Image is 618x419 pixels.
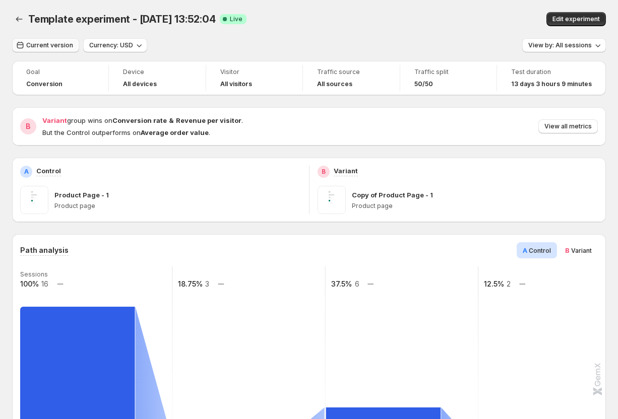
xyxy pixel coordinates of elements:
button: Currency: USD [83,38,147,52]
span: B [565,246,570,254]
p: Product page [352,202,598,210]
a: DeviceAll devices [123,67,191,89]
span: A [523,246,527,254]
p: Product Page - 1 [54,190,109,200]
h2: A [24,168,29,176]
span: 50/50 [414,80,433,88]
p: Control [36,166,61,176]
span: Control [529,247,551,254]
button: Current version [12,38,79,52]
span: Currency: USD [89,41,133,49]
span: Variant [42,116,67,124]
span: Test duration [511,68,592,76]
span: But the Control outperforms on . [42,128,210,136]
h4: All devices [123,80,157,88]
text: 2 [507,280,511,288]
strong: & [169,116,174,124]
span: 13 days 3 hours 9 minutes [511,80,592,88]
span: Live [230,15,242,23]
img: Copy of Product Page - 1 [318,186,346,214]
span: View all metrics [544,122,592,130]
text: 37.5% [331,280,352,288]
span: Goal [26,68,94,76]
span: Traffic source [317,68,385,76]
text: Sessions [20,270,48,278]
a: Traffic sourceAll sources [317,67,385,89]
p: Copy of Product Page - 1 [352,190,433,200]
img: Product Page - 1 [20,186,48,214]
a: Test duration13 days 3 hours 9 minutes [511,67,592,89]
strong: Average order value [141,128,209,136]
text: 3 [205,280,209,288]
button: Edit experiment [546,12,606,26]
a: VisitorAll visitors [220,67,288,89]
a: GoalConversion [26,67,94,89]
span: Edit experiment [552,15,600,23]
h4: All sources [317,80,352,88]
strong: Conversion rate [112,116,167,124]
span: Conversion [26,80,63,88]
h2: B [26,121,31,131]
text: 6 [355,280,359,288]
button: Back [12,12,26,26]
span: group wins on . [42,116,243,124]
h3: Path analysis [20,245,69,255]
button: View by: All sessions [522,38,606,52]
span: Current version [26,41,73,49]
p: Product page [54,202,301,210]
span: Device [123,68,191,76]
span: Visitor [220,68,288,76]
text: 16 [41,280,48,288]
text: 18.75% [178,280,203,288]
h2: B [322,168,326,176]
button: View all metrics [538,119,598,133]
a: Traffic split50/50 [414,67,482,89]
text: 12.5% [484,280,504,288]
text: 100% [20,280,39,288]
span: Variant [571,247,592,254]
strong: Revenue per visitor [176,116,241,124]
span: View by: All sessions [528,41,592,49]
p: Variant [334,166,358,176]
span: Template experiment - [DATE] 13:52:04 [28,13,216,25]
span: Traffic split [414,68,482,76]
h4: All visitors [220,80,252,88]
